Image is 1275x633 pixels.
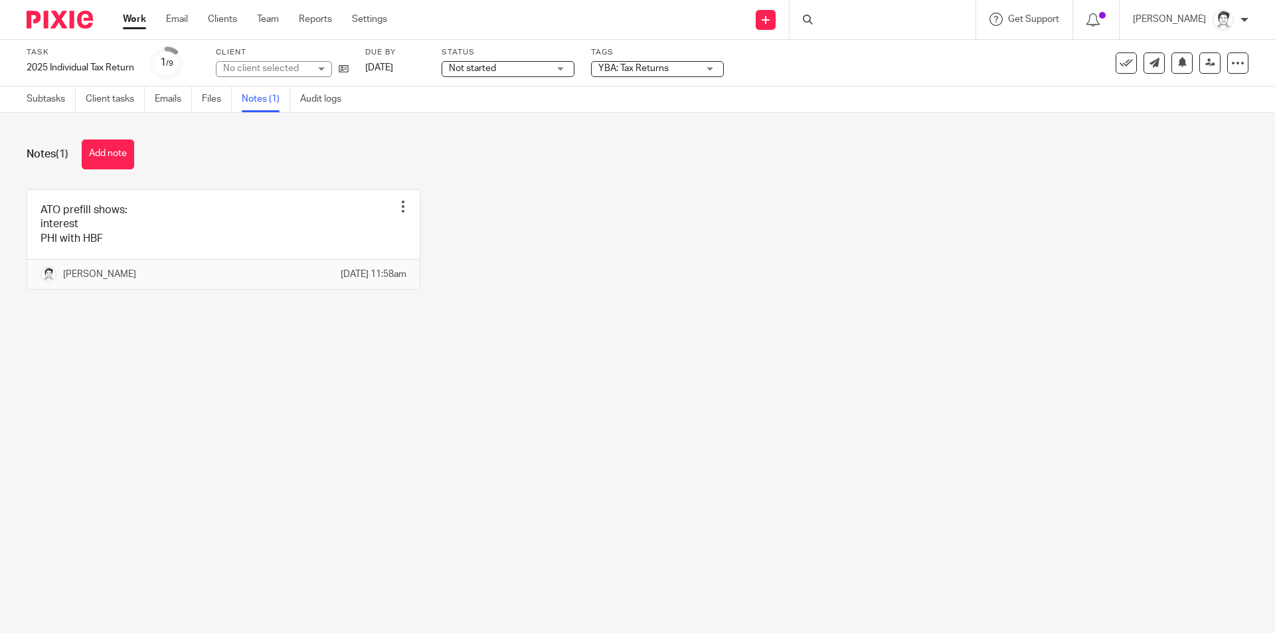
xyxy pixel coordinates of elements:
img: Pixie [27,11,93,29]
a: Team [257,13,279,26]
a: Emails [155,86,192,112]
small: /9 [166,60,173,67]
label: Client [216,47,349,58]
label: Due by [365,47,425,58]
span: (1) [56,149,68,159]
a: Clients [208,13,237,26]
a: Reports [299,13,332,26]
button: Add note [82,139,134,169]
a: Client tasks [86,86,145,112]
a: Files [202,86,232,112]
h1: Notes [27,147,68,161]
span: [DATE] [365,63,393,72]
p: [PERSON_NAME] [1133,13,1206,26]
span: YBA: Tax Returns [598,64,669,73]
img: Julie%20Wainwright.jpg [41,266,56,282]
p: [PERSON_NAME] [63,268,136,281]
span: Not started [449,64,496,73]
label: Task [27,47,134,58]
a: Email [166,13,188,26]
a: Notes (1) [242,86,290,112]
label: Status [442,47,574,58]
img: Julie%20Wainwright.jpg [1213,9,1234,31]
a: Audit logs [300,86,351,112]
a: Subtasks [27,86,76,112]
label: Tags [591,47,724,58]
a: Settings [352,13,387,26]
div: 1 [160,55,173,70]
span: Get Support [1008,15,1059,24]
div: 2025 Individual Tax Return [27,61,134,74]
p: [DATE] 11:58am [341,268,406,281]
a: Work [123,13,146,26]
div: No client selected [223,62,309,75]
